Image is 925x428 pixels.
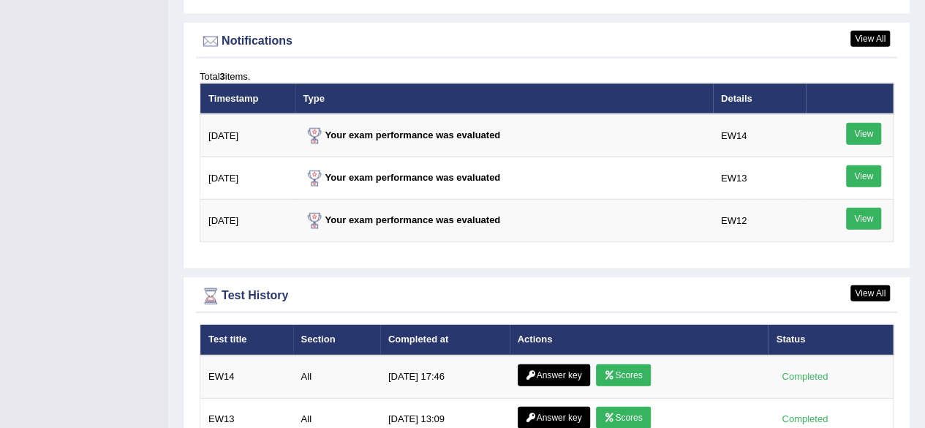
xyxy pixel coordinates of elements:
[295,83,713,114] th: Type
[293,325,380,356] th: Section
[510,325,769,356] th: Actions
[200,31,894,53] div: Notifications
[303,129,501,140] strong: Your exam performance was evaluated
[380,356,510,399] td: [DATE] 17:46
[293,356,380,399] td: All
[200,157,295,200] td: [DATE]
[713,83,806,114] th: Details
[303,214,501,225] strong: Your exam performance was evaluated
[768,325,893,356] th: Status
[200,325,293,356] th: Test title
[846,208,881,230] a: View
[713,114,806,157] td: EW14
[846,123,881,145] a: View
[200,200,295,242] td: [DATE]
[303,172,501,183] strong: Your exam performance was evaluated
[200,356,293,399] td: EW14
[219,71,224,82] b: 3
[200,70,894,83] div: Total items.
[713,200,806,242] td: EW12
[850,31,890,47] a: View All
[380,325,510,356] th: Completed at
[776,369,833,385] div: Completed
[846,165,881,187] a: View
[200,285,894,307] div: Test History
[713,157,806,200] td: EW13
[200,83,295,114] th: Timestamp
[200,114,295,157] td: [DATE]
[596,364,650,386] a: Scores
[518,364,590,386] a: Answer key
[850,285,890,301] a: View All
[776,412,833,427] div: Completed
